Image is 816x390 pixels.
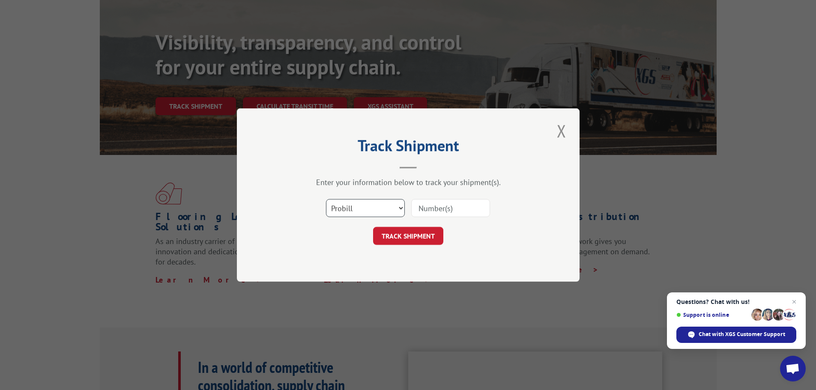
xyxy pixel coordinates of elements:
[699,330,785,338] span: Chat with XGS Customer Support
[554,119,569,143] button: Close modal
[676,298,796,305] span: Questions? Chat with us!
[373,227,443,245] button: TRACK SHIPMENT
[280,140,537,156] h2: Track Shipment
[676,312,748,318] span: Support is online
[411,199,490,217] input: Number(s)
[780,356,806,381] a: Open chat
[280,177,537,187] div: Enter your information below to track your shipment(s).
[676,327,796,343] span: Chat with XGS Customer Support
